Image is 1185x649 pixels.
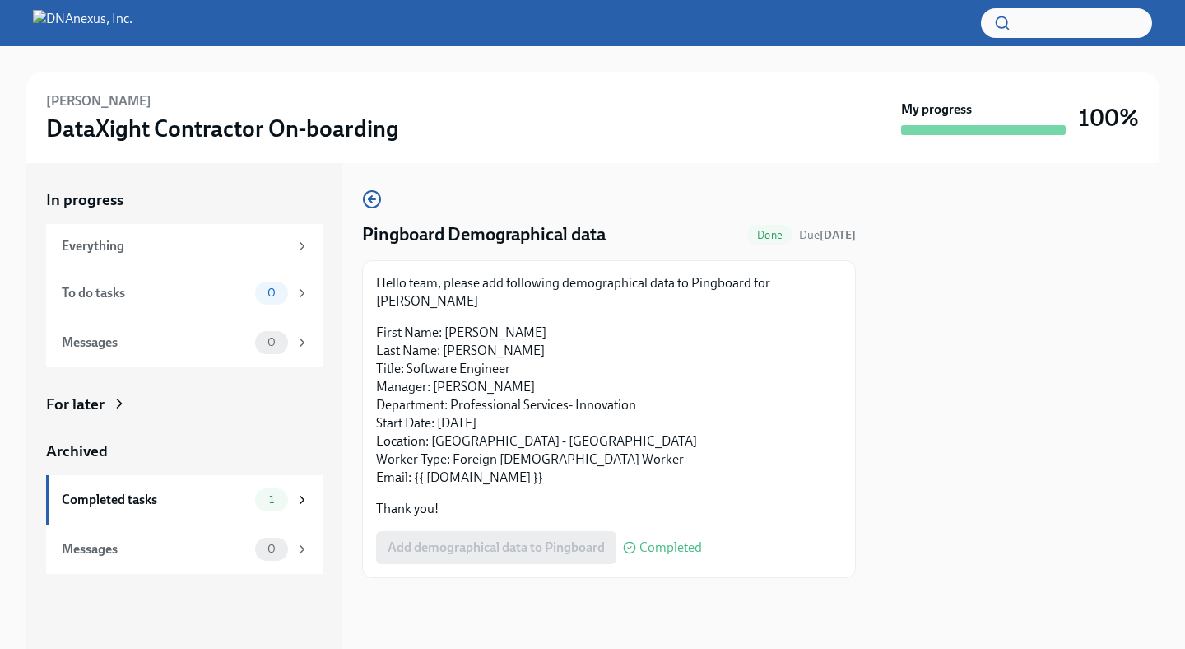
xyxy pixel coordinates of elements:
[46,268,323,318] a: To do tasks0
[46,92,151,110] h6: [PERSON_NAME]
[33,10,132,36] img: DNAnexus, Inc.
[1079,103,1139,133] h3: 100%
[376,274,842,310] p: Hello team, please add following demographical data to Pingboard for [PERSON_NAME]
[62,334,249,352] div: Messages
[799,228,856,242] span: Due
[362,222,606,247] h4: Pingboard Demographical data
[46,318,323,367] a: Messages0
[376,500,842,518] p: Thank you!
[46,441,323,462] a: Archived
[46,475,323,525] a: Completed tasks1
[376,324,842,487] p: First Name: [PERSON_NAME] Last Name: [PERSON_NAME] Title: Software Engineer Manager: [PERSON_NAME...
[62,540,249,558] div: Messages
[46,189,323,211] a: In progress
[62,237,288,255] div: Everything
[46,394,105,415] div: For later
[901,100,972,119] strong: My progress
[62,491,249,509] div: Completed tasks
[258,543,286,555] span: 0
[258,336,286,348] span: 0
[46,525,323,574] a: Messages0
[259,493,284,506] span: 1
[62,284,249,302] div: To do tasks
[639,541,702,554] span: Completed
[747,229,792,241] span: Done
[258,287,286,299] span: 0
[46,394,323,415] a: For later
[820,228,856,242] strong: [DATE]
[46,224,323,268] a: Everything
[46,114,399,143] h3: DataXight Contractor On-boarding
[799,227,856,243] span: September 13th, 2025 09:00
